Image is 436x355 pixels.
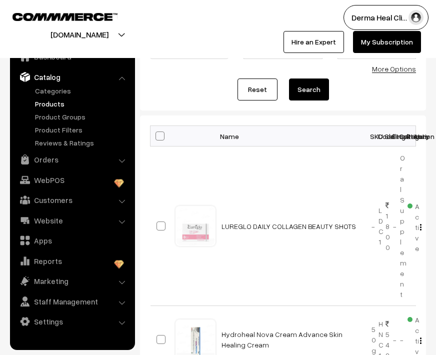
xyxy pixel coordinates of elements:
td: - [365,146,372,306]
a: Catalog [12,68,131,86]
th: Name [215,126,365,146]
a: Reset [237,78,277,100]
a: Hydroheal Nova Cream Advance Skin Healing Cream [221,330,342,349]
th: Action [408,126,415,146]
a: LUREGLO DAILY COLLAGEN BEAUTY SHOTS [221,222,356,230]
a: Staff Management [12,292,131,310]
td: Oral Supplement [394,146,401,306]
th: Code [372,126,379,146]
span: Active [407,198,419,253]
button: Search [289,78,329,100]
a: My Subscription [353,31,421,53]
img: Menu [420,337,421,344]
a: Hire an Expert [283,31,344,53]
a: COMMMERCE [12,10,100,22]
button: Derma Heal Cli… [343,5,428,30]
img: COMMMERCE [12,13,117,20]
a: Reviews & Ratings [32,137,131,148]
td: LDC1 [372,146,379,306]
th: Selling Price [379,126,386,146]
a: Customers [12,191,131,209]
a: Reports [12,252,131,270]
a: Product Groups [32,111,131,122]
a: Settings [12,312,131,330]
th: Category [394,126,401,146]
a: Orders [12,150,131,168]
td: 1800 [379,146,386,306]
a: Products [32,98,131,109]
td: - [387,146,394,306]
th: SKU [365,126,372,146]
a: Website [12,211,131,229]
a: Apps [12,231,131,249]
th: Stock [387,126,394,146]
a: More Options [372,64,416,73]
th: Status [401,126,408,146]
img: Menu [420,224,421,230]
a: WebPOS [12,171,131,189]
a: Categories [32,85,131,96]
a: Product Filters [32,124,131,135]
img: user [408,10,423,25]
a: Marketing [12,272,131,290]
button: [DOMAIN_NAME] [15,22,143,47]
